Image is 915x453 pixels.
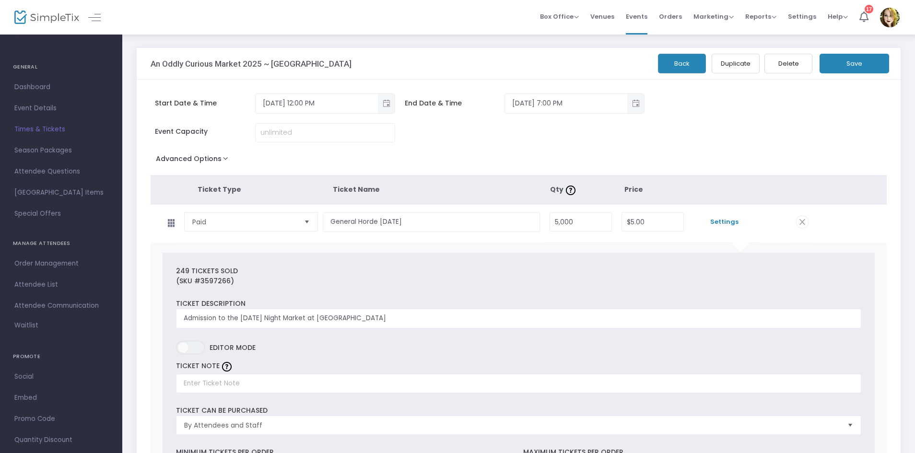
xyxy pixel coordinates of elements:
img: question-mark [222,362,232,372]
span: Social [14,371,108,383]
span: Attendee Communication [14,300,108,312]
span: Event Capacity [155,127,255,137]
button: Toggle popup [378,94,395,113]
span: By Attendees and Staff [184,420,840,430]
img: question-mark [566,186,575,195]
input: Select date & time [505,95,627,111]
span: [GEOGRAPHIC_DATA] Items [14,186,108,199]
span: Embed [14,392,108,404]
span: Settings [693,217,756,227]
span: Orders [659,4,682,29]
button: Select [300,213,314,231]
button: Duplicate [712,54,760,73]
span: Qty [550,185,578,194]
button: Delete [764,54,812,73]
span: Quantity Discount [14,434,108,446]
input: Price [622,213,683,231]
span: Venues [590,4,614,29]
span: Events [626,4,647,29]
input: Enter ticket description [176,309,861,328]
span: Attendee Questions [14,165,108,178]
span: Box Office [540,12,579,21]
input: Enter a ticket type name. e.g. General Admission [323,212,540,232]
span: Promo Code [14,413,108,425]
input: Enter Ticket Note [176,374,861,394]
button: Toggle popup [627,94,644,113]
label: TICKET NOTE [176,361,220,371]
span: Paid [192,217,296,227]
span: Dashboard [14,81,108,93]
span: Order Management [14,257,108,270]
span: Editor mode [210,341,256,354]
input: Select date & time [256,95,378,111]
h3: An Oddly Curious Market 2025 ~ [GEOGRAPHIC_DATA] [151,59,352,69]
span: Waitlist [14,321,38,330]
input: unlimited [256,124,395,142]
span: Price [624,185,643,194]
label: 249 Tickets sold [176,266,238,276]
button: Save [820,54,889,73]
span: Settings [788,4,816,29]
button: Advanced Options [151,152,237,169]
span: Help [828,12,848,21]
h4: GENERAL [13,58,109,77]
span: End Date & Time [405,98,505,108]
span: Ticket Type [198,185,241,194]
span: Special Offers [14,208,108,220]
span: Reports [745,12,776,21]
span: Ticket Name [333,185,380,194]
span: Event Details [14,102,108,115]
h4: MANAGE ATTENDEES [13,234,109,253]
label: Ticket Description [176,299,246,309]
span: Marketing [693,12,734,21]
label: (SKU #3597266) [176,276,234,286]
span: Attendee List [14,279,108,291]
span: Start Date & Time [155,98,255,108]
span: Times & Tickets [14,123,108,136]
span: Season Packages [14,144,108,157]
h4: PROMOTE [13,347,109,366]
button: Back [658,54,706,73]
div: 17 [865,5,873,13]
label: Ticket can be purchased [176,406,268,416]
button: Select [844,416,857,434]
